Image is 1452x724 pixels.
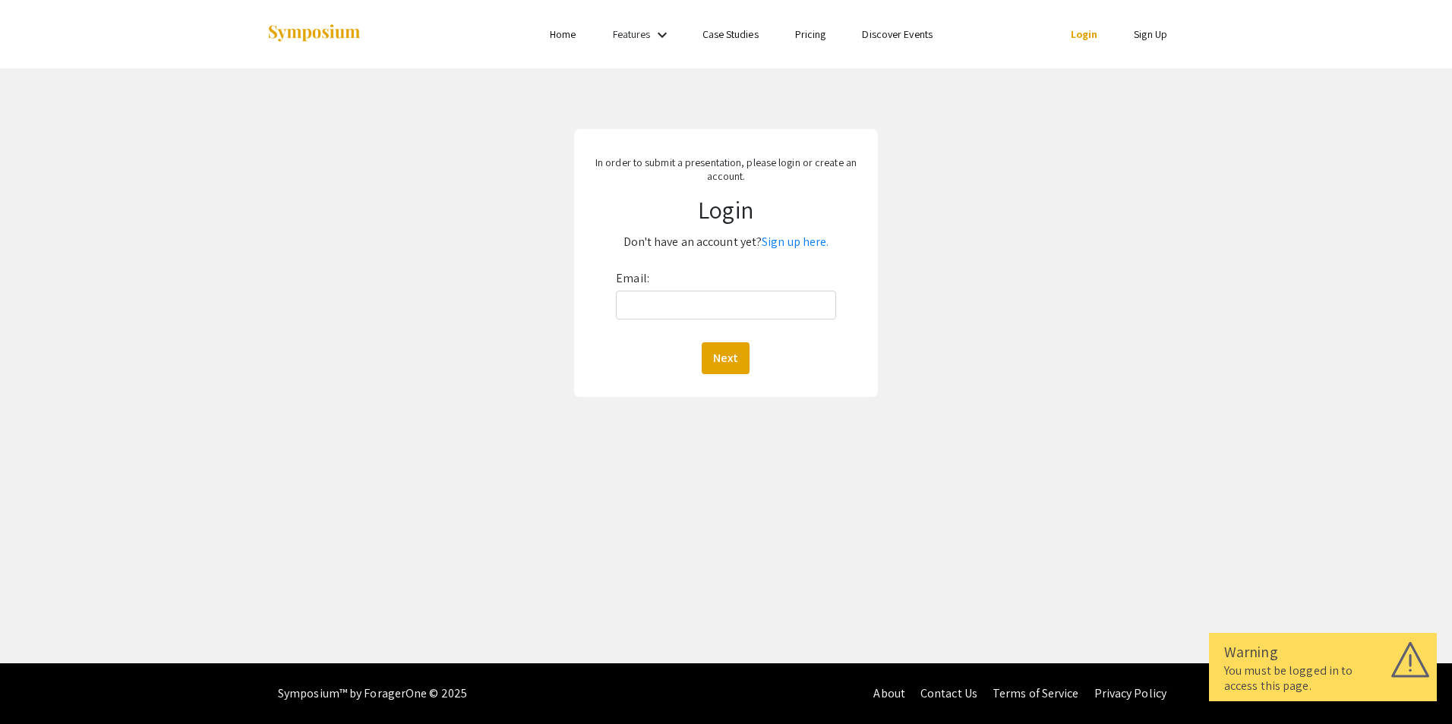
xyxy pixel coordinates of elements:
[267,24,361,44] img: Symposium by ForagerOne
[278,663,467,724] div: Symposium™ by ForagerOne © 2025
[653,26,671,44] mat-icon: Expand Features list
[589,195,863,224] h1: Login
[702,342,750,374] button: Next
[613,27,651,41] a: Features
[702,27,759,41] a: Case Studies
[862,27,933,41] a: Discover Events
[1224,663,1422,694] div: You must be logged in to access this page.
[873,685,905,701] a: About
[1094,685,1166,701] a: Privacy Policy
[1071,27,1098,41] a: Login
[1134,27,1167,41] a: Sign Up
[1224,641,1422,663] div: Warning
[993,685,1079,701] a: Terms of Service
[795,27,826,41] a: Pricing
[589,156,863,183] p: In order to submit a presentation, please login or create an account.
[762,234,829,250] a: Sign up here.
[589,230,863,254] p: Don't have an account yet?
[920,685,977,701] a: Contact Us
[616,266,649,291] label: Email:
[550,27,576,41] a: Home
